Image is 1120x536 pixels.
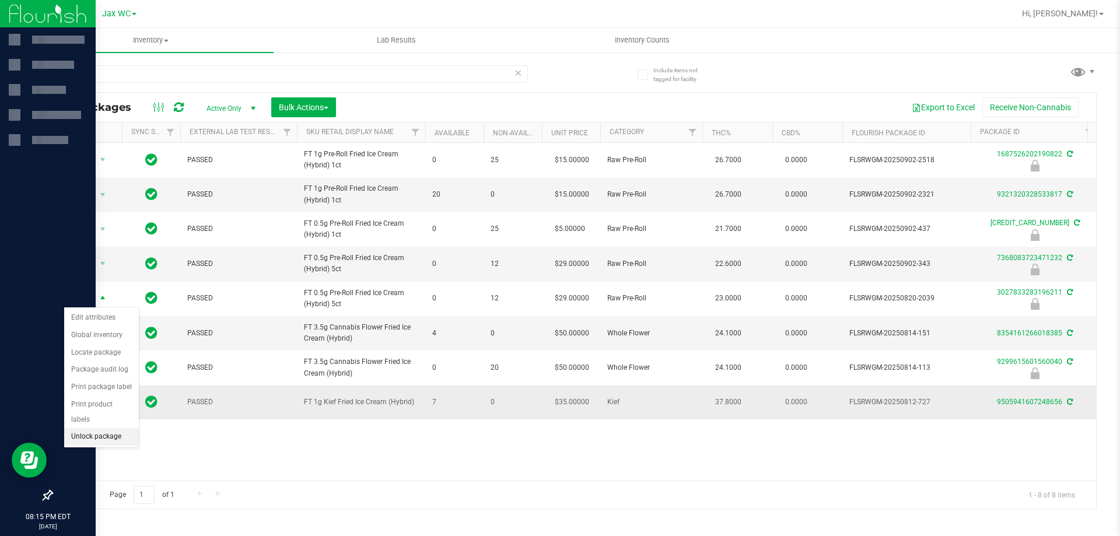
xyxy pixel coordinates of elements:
iframe: Resource center [12,443,47,478]
button: Export to Excel [904,97,982,117]
span: FT 3.5g Cannabis Flower Fried Ice Cream (Hybrid) [304,322,418,344]
span: select [96,152,110,168]
span: Bulk Actions [279,103,328,112]
span: select [96,221,110,237]
a: 7368083723471232 [997,254,1062,262]
span: 22.6000 [709,255,747,272]
span: 0 [432,293,477,304]
span: 20 [491,362,535,373]
span: 0.0000 [779,325,813,342]
span: PASSED [187,223,290,234]
p: [DATE] [5,522,90,531]
a: Filter [1080,122,1099,142]
span: Raw Pre-Roll [607,258,695,269]
span: PASSED [187,189,290,200]
span: In Sync [145,325,157,341]
span: Sync from Compliance System [1065,254,1073,262]
li: Global inventory [64,327,139,344]
span: 0 [432,155,477,166]
span: 20 [432,189,477,200]
span: 0.0000 [779,290,813,307]
div: Newly Received [969,229,1101,241]
span: Sync from Compliance System [1065,329,1073,337]
span: $15.00000 [549,186,595,203]
div: Newly Received [969,298,1101,310]
span: PASSED [187,397,290,408]
a: 3027833283196211 [997,288,1062,296]
span: 0 [432,258,477,269]
a: Sync Status [131,128,176,136]
a: Filter [683,122,702,142]
span: FLSRWGM-20250902-437 [849,223,964,234]
span: 37.8000 [709,394,747,411]
span: $15.00000 [549,152,595,169]
li: Package audit log [64,361,139,379]
span: select [96,187,110,203]
span: PASSED [187,293,290,304]
span: 0 [491,189,535,200]
a: Lab Results [274,28,519,52]
span: 0.0000 [779,186,813,203]
a: 8354161266018385 [997,329,1062,337]
span: Inventory Counts [599,35,685,45]
span: Jax WC [102,9,131,19]
span: Raw Pre-Roll [607,189,695,200]
span: $50.00000 [549,359,595,376]
a: Available [435,129,470,137]
span: 0 [432,223,477,234]
button: Receive Non-Cannabis [982,97,1079,117]
span: PASSED [187,258,290,269]
li: Locate package [64,344,139,362]
span: 0 [491,328,535,339]
a: CBD% [782,129,800,137]
li: Edit attributes [64,309,139,327]
span: select [96,290,110,307]
span: 0.0000 [779,220,813,237]
span: Whole Flower [607,362,695,373]
span: In Sync [145,394,157,410]
span: Include items not tagged for facility [653,66,712,83]
div: Launch Hold [969,367,1101,379]
div: Launch Hold [969,160,1101,171]
span: PASSED [187,362,290,373]
span: $35.00000 [549,394,595,411]
span: FLSRWGM-20250814-151 [849,328,964,339]
a: 1687526202190822 [997,150,1062,158]
span: Lab Results [361,35,432,45]
span: 26.7000 [709,152,747,169]
span: In Sync [145,359,157,376]
span: 25 [491,155,535,166]
span: Raw Pre-Roll [607,223,695,234]
span: In Sync [145,255,157,272]
span: Raw Pre-Roll [607,293,695,304]
a: Filter [278,122,297,142]
span: Raw Pre-Roll [607,155,695,166]
span: Inventory [28,35,274,45]
span: 0 [432,362,477,373]
span: $50.00000 [549,325,595,342]
span: Kief [607,397,695,408]
span: Sync from Compliance System [1065,398,1073,406]
span: FT 1g Pre-Roll Fried Ice Cream (Hybrid) 1ct [304,149,418,171]
span: 0.0000 [779,359,813,376]
a: Inventory Counts [519,28,765,52]
a: Flourish Package ID [852,129,925,137]
span: select [96,255,110,272]
span: FLSRWGM-20250814-113 [849,362,964,373]
span: Sync from Compliance System [1065,358,1073,366]
a: Non-Available [493,129,545,137]
a: 9505941607248656 [997,398,1062,406]
span: PASSED [187,328,290,339]
div: Newly Received [969,264,1101,275]
span: 21.7000 [709,220,747,237]
span: FT 1g Kief Fried Ice Cream (Hybrid) [304,397,418,408]
span: 24.1000 [709,325,747,342]
a: 9321320328533817 [997,190,1062,198]
span: Sync from Compliance System [1065,190,1073,198]
a: External Lab Test Result [190,128,281,136]
li: Print package label [64,379,139,396]
span: 4 [432,328,477,339]
span: 1 - 8 of 8 items [1019,486,1084,503]
span: FLSRWGM-20250820-2039 [849,293,964,304]
span: 0.0000 [779,152,813,169]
